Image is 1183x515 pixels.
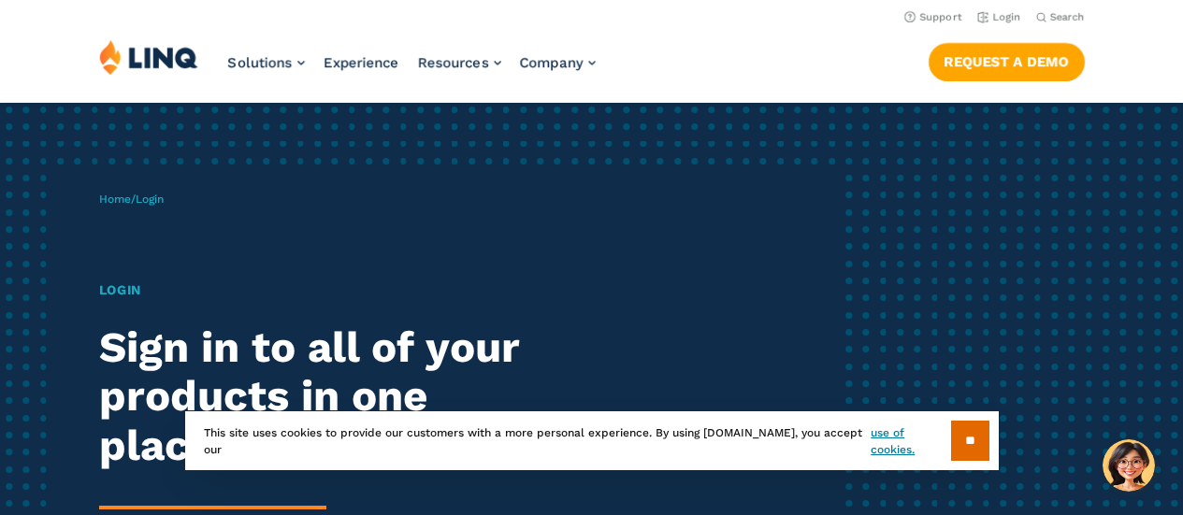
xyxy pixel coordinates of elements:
[520,54,584,71] span: Company
[929,39,1085,80] nav: Button Navigation
[871,424,950,458] a: use of cookies.
[520,54,596,71] a: Company
[99,193,131,206] a: Home
[418,54,501,71] a: Resources
[324,54,399,71] a: Experience
[1050,11,1085,23] span: Search
[904,11,962,23] a: Support
[99,39,198,75] img: LINQ | K‑12 Software
[99,280,555,300] h1: Login
[99,193,164,206] span: /
[136,193,164,206] span: Login
[228,54,305,71] a: Solutions
[228,39,596,101] nav: Primary Navigation
[418,54,489,71] span: Resources
[185,411,999,470] div: This site uses cookies to provide our customers with a more personal experience. By using [DOMAIN...
[1103,439,1155,492] button: Hello, have a question? Let’s chat.
[228,54,293,71] span: Solutions
[977,11,1021,23] a: Login
[99,323,555,471] h2: Sign in to all of your products in one place.
[929,43,1085,80] a: Request a Demo
[1036,10,1085,24] button: Open Search Bar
